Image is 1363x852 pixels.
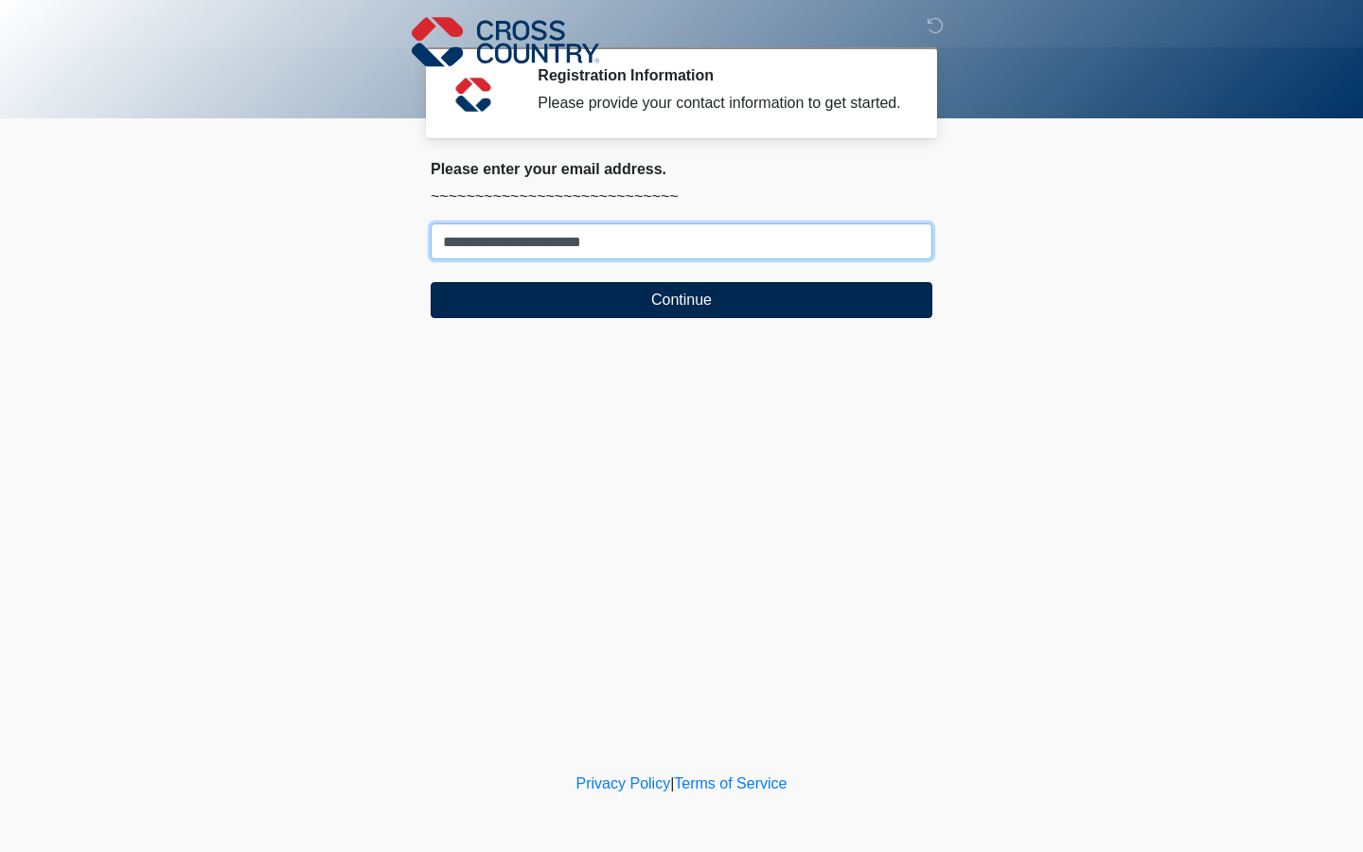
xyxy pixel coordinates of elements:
[538,92,904,115] div: Please provide your contact information to get started.
[431,186,932,208] p: ~~~~~~~~~~~~~~~~~~~~~~~~~~~~
[670,775,674,791] a: |
[431,160,932,178] h2: Please enter your email address.
[445,66,502,123] img: Agent Avatar
[576,775,671,791] a: Privacy Policy
[412,14,599,69] img: Cross Country Logo
[674,775,787,791] a: Terms of Service
[431,282,932,318] button: Continue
